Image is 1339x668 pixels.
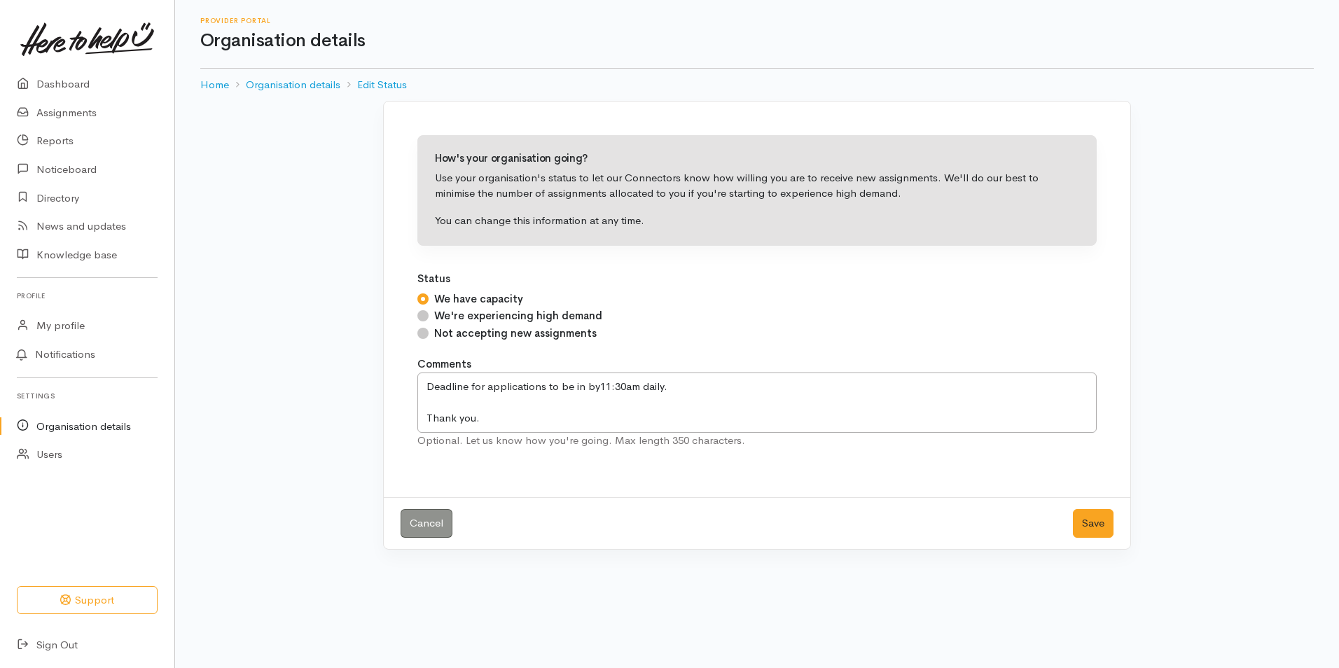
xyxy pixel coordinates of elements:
[417,271,450,287] label: Status
[357,77,407,93] a: Edit Status
[17,387,158,405] h6: Settings
[17,586,158,615] button: Support
[417,356,471,373] label: Comments
[434,308,602,324] label: We're experiencing high demand
[435,153,1079,165] h4: How's your organisation going?
[434,326,597,342] label: Not accepting new assignments
[435,213,1079,229] p: You can change this information at any time.
[200,77,229,93] a: Home
[434,291,523,307] label: We have capacity
[417,373,1097,433] textarea: Deadline for applications to be in by11:30am daily. Thank you.
[401,509,452,538] a: Cancel
[200,17,1314,25] h6: Provider Portal
[435,170,1079,202] p: Use your organisation's status to let our Connectors know how willing you are to receive new assi...
[246,77,340,93] a: Organisation details
[17,286,158,305] h6: Profile
[200,69,1314,102] nav: breadcrumb
[200,31,1314,51] h1: Organisation details
[1073,509,1113,538] button: Save
[417,433,1097,449] div: Optional. Let us know how you're going. Max length 350 characters.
